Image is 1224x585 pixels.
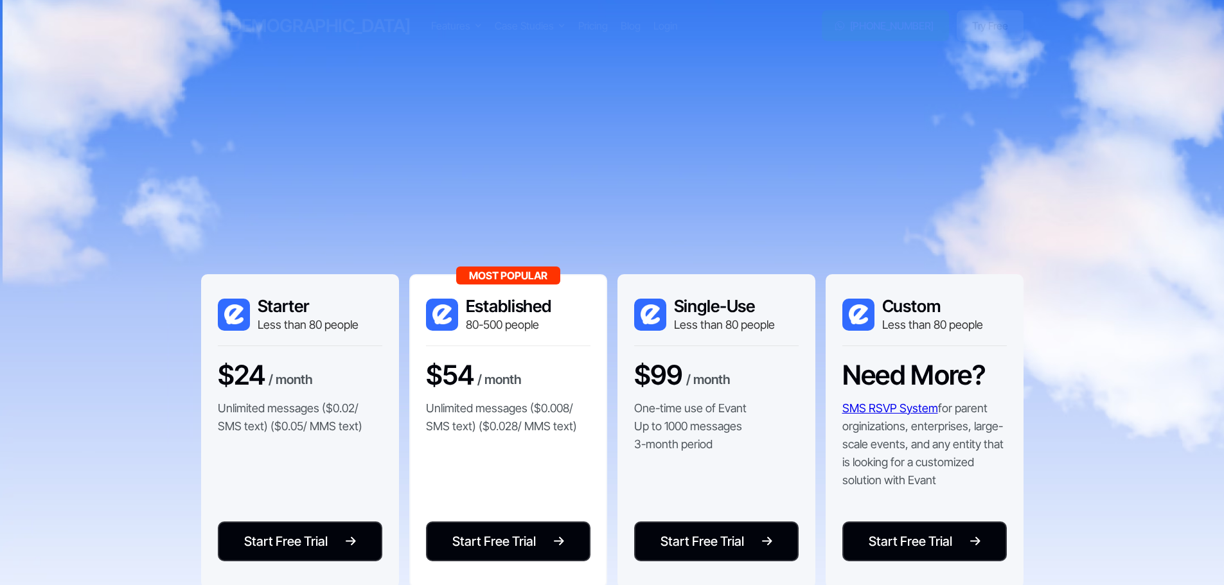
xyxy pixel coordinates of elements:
[850,18,934,33] div: [PHONE_NUMBER]
[578,18,608,33] a: Pricing
[957,10,1023,41] a: Try Free
[842,359,986,391] h3: Need More?
[258,296,359,317] h3: Starter
[426,521,590,561] a: Start Free Trial
[661,532,744,551] div: Start Free Trial
[258,317,359,333] div: Less than 80 people
[218,399,382,435] p: Unlimited messages ($0.02/ SMS text) ($0.05/ MMS text)
[431,18,482,33] div: Features
[653,18,678,33] a: Login
[634,359,683,391] h3: $99
[674,296,775,317] h3: Single-Use
[456,266,560,284] div: Most Popular
[822,10,950,41] a: [PHONE_NUMBER]
[686,370,731,392] div: / month
[869,532,952,551] div: Start Free Trial
[882,317,983,333] div: Less than 80 people
[426,399,590,435] p: Unlimited messages ($0.008/ SMS text) ($0.028/ MMS text)
[244,532,328,551] div: Start Free Trial
[674,317,775,333] div: Less than 80 people
[201,15,411,37] a: home
[842,401,938,415] a: SMS RSVP System
[431,18,470,33] div: Features
[426,359,474,391] h3: $54
[218,359,265,391] h3: $24
[495,18,565,33] div: Case Studies
[621,18,641,33] a: Blog
[218,521,382,561] a: Start Free Trial
[269,370,313,392] div: / month
[634,399,747,453] p: One-time use of Evant Up to 1000 messages 3-month period
[634,521,799,561] a: Start Free Trial
[477,370,522,392] div: / month
[466,317,552,333] div: 80-500 people
[224,15,411,37] h3: [DEMOGRAPHIC_DATA]
[882,296,983,317] h3: Custom
[495,18,554,33] div: Case Studies
[842,521,1007,561] a: Start Free Trial
[466,296,552,317] h3: Established
[452,532,536,551] div: Start Free Trial
[842,399,1007,489] p: for parent orginizations, enterprises, large-scale events, and any entity that is looking for a c...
